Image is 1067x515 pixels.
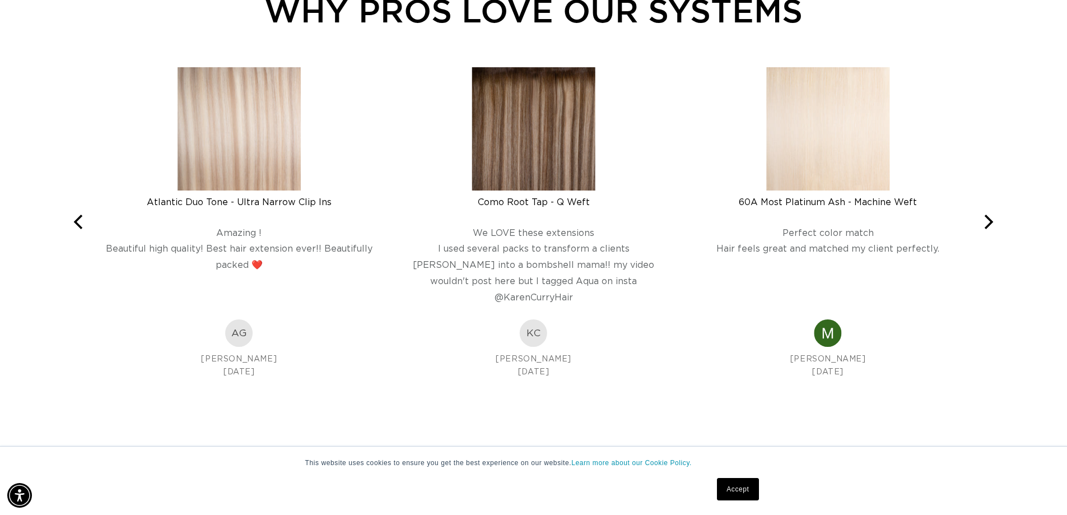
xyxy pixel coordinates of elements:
div: [DATE] [689,366,966,378]
img: Atlantic Duo Tone - Ultra Narrow Clip Ins [178,67,301,191]
img: Como Root Tap - Q Weft [472,67,595,191]
img: Anna G. Profile Picture [225,319,253,347]
img: Myrella H. Profile Picture [814,319,842,347]
div: 60A Most Platinum Ash - Machine Weft [689,197,966,208]
div: Hair feels great and matched my client perfectly. [689,241,966,319]
a: Atlantic Duo Tone - Ultra Narrow Clip Ins [101,187,378,208]
div: Como Root Tap - Q Weft [395,197,672,208]
p: This website uses cookies to ensure you get the best experience on our website. [305,458,762,468]
a: Learn more about our Cookie Policy. [571,459,692,467]
div: I used several packs to transform a clients [PERSON_NAME] into a bombshell mama!! my video wouldn... [395,241,672,319]
div: Amazing ! [101,228,378,239]
button: Next [975,210,1000,235]
iframe: Chat Widget [1011,461,1067,515]
div: KC [520,319,547,347]
a: Accept [717,478,758,500]
div: MH [814,319,842,347]
div: Beautiful high quality! Best hair extension ever!! Beautifully packed ❤️ [101,241,378,319]
div: Perfect color match [689,228,966,239]
img: 60A Most Platinum Ash - Machine Weft [766,67,889,191]
div: Atlantic Duo Tone - Ultra Narrow Clip Ins [101,197,378,208]
div: [PERSON_NAME] [101,353,378,365]
button: Previous [67,210,92,235]
div: [DATE] [101,366,378,378]
img: Karen C. Profile Picture [520,319,547,347]
div: [PERSON_NAME] [689,353,966,365]
div: [PERSON_NAME] [395,353,672,365]
div: We LOVE these extensions [395,228,672,239]
div: [DATE] [395,366,672,378]
div: Accessibility Menu [7,483,32,508]
div: AG [225,319,253,347]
